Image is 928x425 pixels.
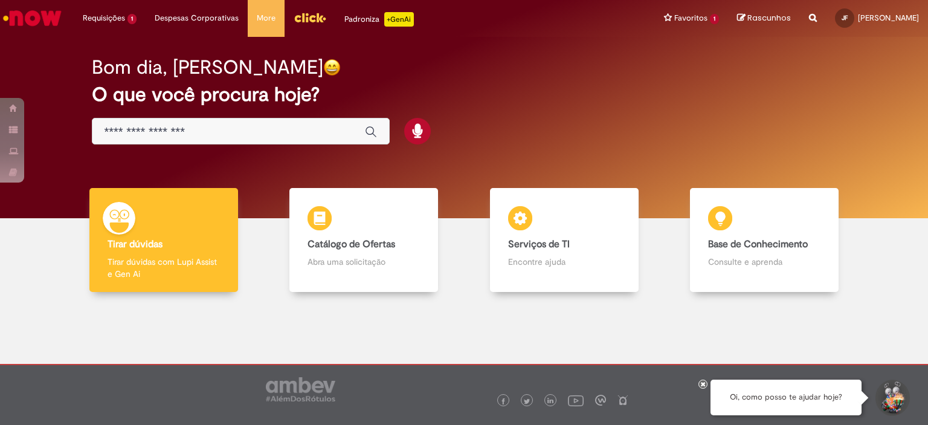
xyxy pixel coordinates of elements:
[747,12,791,24] span: Rascunhos
[308,238,395,250] b: Catálogo de Ofertas
[108,256,220,280] p: Tirar dúvidas com Lupi Assist e Gen Ai
[500,398,506,404] img: logo_footer_facebook.png
[708,238,808,250] b: Base de Conhecimento
[92,84,837,105] h2: O que você procura hoje?
[737,13,791,24] a: Rascunhos
[708,256,820,268] p: Consulte e aprenda
[547,398,553,405] img: logo_footer_linkedin.png
[344,12,414,27] div: Padroniza
[308,256,420,268] p: Abra uma solicitação
[323,59,341,76] img: happy-face.png
[710,380,862,415] div: Oi, como posso te ajudar hoje?
[710,14,719,24] span: 1
[508,256,620,268] p: Encontre ajuda
[266,377,335,401] img: logo_footer_ambev_rotulo_gray.png
[264,188,465,293] a: Catálogo de Ofertas Abra uma solicitação
[294,8,326,27] img: click_logo_yellow_360x200.png
[842,14,848,22] span: JF
[508,238,570,250] b: Serviços de TI
[858,13,919,23] span: [PERSON_NAME]
[595,395,606,406] img: logo_footer_workplace.png
[674,12,707,24] span: Favoritos
[665,188,865,293] a: Base de Conhecimento Consulte e aprenda
[63,188,264,293] a: Tirar dúvidas Tirar dúvidas com Lupi Assist e Gen Ai
[568,392,584,408] img: logo_footer_youtube.png
[1,6,63,30] img: ServiceNow
[257,12,275,24] span: More
[92,57,323,78] h2: Bom dia, [PERSON_NAME]
[464,188,665,293] a: Serviços de TI Encontre ajuda
[155,12,239,24] span: Despesas Corporativas
[874,380,910,416] button: Iniciar Conversa de Suporte
[108,238,163,250] b: Tirar dúvidas
[524,398,530,404] img: logo_footer_twitter.png
[617,395,628,406] img: logo_footer_naosei.png
[384,12,414,27] p: +GenAi
[127,14,137,24] span: 1
[83,12,125,24] span: Requisições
